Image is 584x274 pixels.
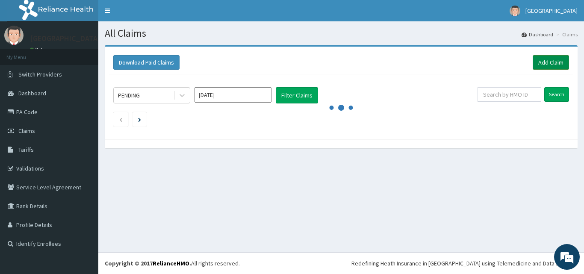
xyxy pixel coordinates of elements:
span: Switch Providers [18,71,62,78]
a: Dashboard [522,31,553,38]
button: Filter Claims [276,87,318,103]
input: Search by HMO ID [478,87,541,102]
div: PENDING [118,91,140,100]
li: Claims [554,31,578,38]
span: Dashboard [18,89,46,97]
input: Search [544,87,569,102]
svg: audio-loading [328,95,354,121]
span: Tariffs [18,146,34,153]
span: Claims [18,127,35,135]
p: [GEOGRAPHIC_DATA] [30,35,100,42]
a: Add Claim [533,55,569,70]
a: Next page [138,115,141,123]
a: RelianceHMO [153,259,189,267]
img: User Image [4,26,24,45]
span: [GEOGRAPHIC_DATA] [525,7,578,15]
input: Select Month and Year [195,87,271,103]
a: Online [30,47,50,53]
strong: Copyright © 2017 . [105,259,191,267]
h1: All Claims [105,28,578,39]
div: Redefining Heath Insurance in [GEOGRAPHIC_DATA] using Telemedicine and Data Science! [351,259,578,268]
a: Previous page [119,115,123,123]
img: User Image [510,6,520,16]
button: Download Paid Claims [113,55,180,70]
footer: All rights reserved. [98,252,584,274]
